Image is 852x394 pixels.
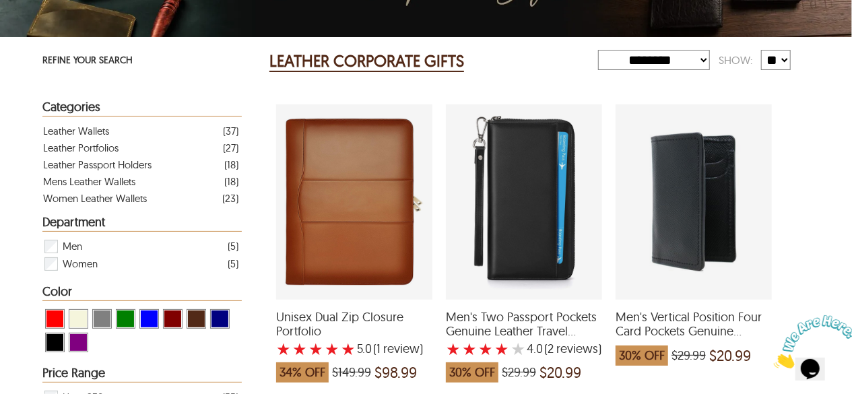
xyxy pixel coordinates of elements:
[42,285,242,301] div: Heading Filter Leather Corporate Gifts by Color
[139,309,159,329] div: View Blue Leather Corporate Gifts
[43,173,238,190] a: Filter Mens Leather Wallets
[709,349,751,362] span: $20.99
[43,238,238,255] div: Filter Men Leather Corporate Gifts
[544,342,554,356] span: (2
[381,342,420,356] span: review
[373,342,381,356] span: (1
[276,362,329,383] span: 34% OFF
[332,366,371,379] span: $149.99
[446,342,461,356] label: 1 rating
[69,333,88,352] div: View Purple Leather Corporate Gifts
[544,342,601,356] span: )
[511,342,525,356] label: 5 rating
[43,123,109,139] div: Leather Wallets
[446,362,498,383] span: 30% OFF
[494,342,509,356] label: 4 rating
[5,5,89,59] img: Chat attention grabber
[478,342,493,356] label: 3 rating
[502,366,536,379] span: $29.99
[43,139,238,156] a: Filter Leather Portfolios
[292,342,307,356] label: 2 rating
[42,51,242,71] p: REFINE YOUR SEARCH
[163,309,183,329] div: View Maroon Leather Corporate Gifts
[554,342,598,356] span: reviews
[43,156,238,173] a: Filter Leather Passport Holders
[228,255,238,272] div: ( 5 )
[222,190,238,207] div: ( 23 )
[63,255,98,273] span: Women
[768,310,852,374] iframe: chat widget
[45,333,65,352] div: View Black Leather Corporate Gifts
[42,366,242,383] div: Heading Filter Leather Corporate Gifts by Price Range
[224,173,238,190] div: ( 18 )
[276,291,432,389] a: Unisex Dual Zip Closure Portfolio with a 5 Star Rating 1 Product Review which was at a price of $...
[446,310,602,339] span: Men's Two Passport Pockets Genuine Leather Travel Wallet passport Holder
[116,309,135,329] div: View Green Leather Corporate Gifts
[43,173,135,190] div: Mens Leather Wallets
[187,309,206,329] div: View Brown ( Brand Color ) Leather Corporate Gifts
[43,190,238,207] a: Filter Women Leather Wallets
[539,366,581,379] span: $20.99
[616,346,668,366] span: 30% OFF
[374,366,417,379] span: $98.99
[92,309,112,329] div: View Grey Leather Corporate Gifts
[228,238,238,255] div: ( 5 )
[210,309,230,329] div: View Navy Leather Corporate Gifts
[43,255,238,273] div: Filter Women Leather Corporate Gifts
[43,123,238,139] a: Filter Leather Wallets
[527,342,543,356] label: 4.0
[462,342,477,356] label: 2 rating
[269,48,583,75] div: Leather Corporate Gifts 123 Results Found
[325,342,339,356] label: 4 rating
[616,310,772,339] span: Men's Vertical Position Four Card Pockets Genuine Leather Wallet
[671,349,706,362] span: $29.99
[42,100,242,117] div: Heading Filter Leather Corporate Gifts by Categories
[373,342,423,356] span: )
[43,139,119,156] div: Leather Portfolios
[710,48,761,72] div: Show:
[224,156,238,173] div: ( 18 )
[43,190,147,207] div: Women Leather Wallets
[69,309,88,329] div: View Beige Leather Corporate Gifts
[308,342,323,356] label: 3 rating
[276,342,291,356] label: 1 rating
[269,51,464,72] h2: LEATHER CORPORATE GIFTS
[341,342,356,356] label: 5 rating
[63,238,82,255] span: Men
[616,291,772,372] a: Men's Vertical Position Four Card Pockets Genuine Leather Wallet which was at a price of $29.99, ...
[42,216,242,232] div: Heading Filter Leather Corporate Gifts by Department
[357,342,372,356] label: 5.0
[446,291,602,389] a: Men's Two Passport Pockets Genuine Leather Travel Wallet passport Holder with a 4 Star Rating 2 P...
[223,123,238,139] div: ( 37 )
[276,310,432,339] span: Unisex Dual Zip Closure Portfolio
[223,139,238,156] div: ( 27 )
[45,309,65,329] div: View Red Leather Corporate Gifts
[43,156,152,173] div: Leather Passport Holders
